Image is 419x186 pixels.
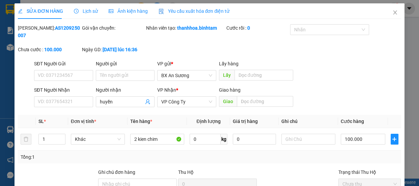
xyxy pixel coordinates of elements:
span: Giá trị hàng [233,119,258,124]
div: Người gửi [96,60,155,67]
input: Dọc đường [237,96,293,107]
div: SĐT Người Gửi [34,60,93,67]
div: Nhân viên tạo: [146,24,225,32]
span: Đơn vị tính [71,119,96,124]
input: Ghi Chú [281,134,335,145]
div: Gói vận chuyển: [82,24,145,32]
span: Định lượng [196,119,220,124]
div: Ngày GD: [82,46,145,53]
b: 0 [247,25,250,31]
span: plus [391,136,398,142]
div: [PERSON_NAME]: [18,24,81,39]
input: Dọc đường [234,70,293,81]
div: SĐT Người Nhận [34,86,93,94]
span: clock-circle [74,9,79,13]
span: VP Nhận [157,87,176,93]
span: picture [109,9,113,13]
div: Cước rồi : [226,24,289,32]
span: Lấy [219,70,234,81]
span: SL [38,119,44,124]
img: icon [159,9,164,14]
label: Ghi chú đơn hàng [98,169,135,175]
span: Yêu cầu xuất hóa đơn điện tử [159,8,230,14]
span: BX An Sương [161,70,212,81]
span: user-add [145,99,150,104]
b: thanhhoa.binhtam [177,25,217,31]
b: 100.000 [44,47,62,52]
div: VP gửi [157,60,216,67]
th: Ghi chú [279,115,338,128]
span: Ảnh kiện hàng [109,8,148,14]
span: Khác [75,134,121,144]
span: Tên hàng [130,119,152,124]
span: edit [18,9,23,13]
div: Người nhận [96,86,155,94]
span: Giao [219,96,237,107]
button: Close [386,3,404,22]
span: Lấy hàng [219,61,239,66]
span: Thu Hộ [178,169,194,175]
div: Trạng thái Thu Hộ [338,168,401,176]
span: Giao hàng [219,87,241,93]
div: Chưa cước : [18,46,81,53]
button: delete [21,134,31,145]
div: Tổng: 1 [21,153,162,161]
span: Lịch sử [74,8,98,14]
span: Cước hàng [341,119,364,124]
input: VD: Bàn, Ghế [130,134,184,145]
span: SỬA ĐƠN HÀNG [18,8,63,14]
button: plus [391,134,398,145]
span: close [392,10,398,15]
b: [DATE] lúc 16:36 [103,47,137,52]
span: VP Công Ty [161,97,212,107]
span: kg [221,134,227,145]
